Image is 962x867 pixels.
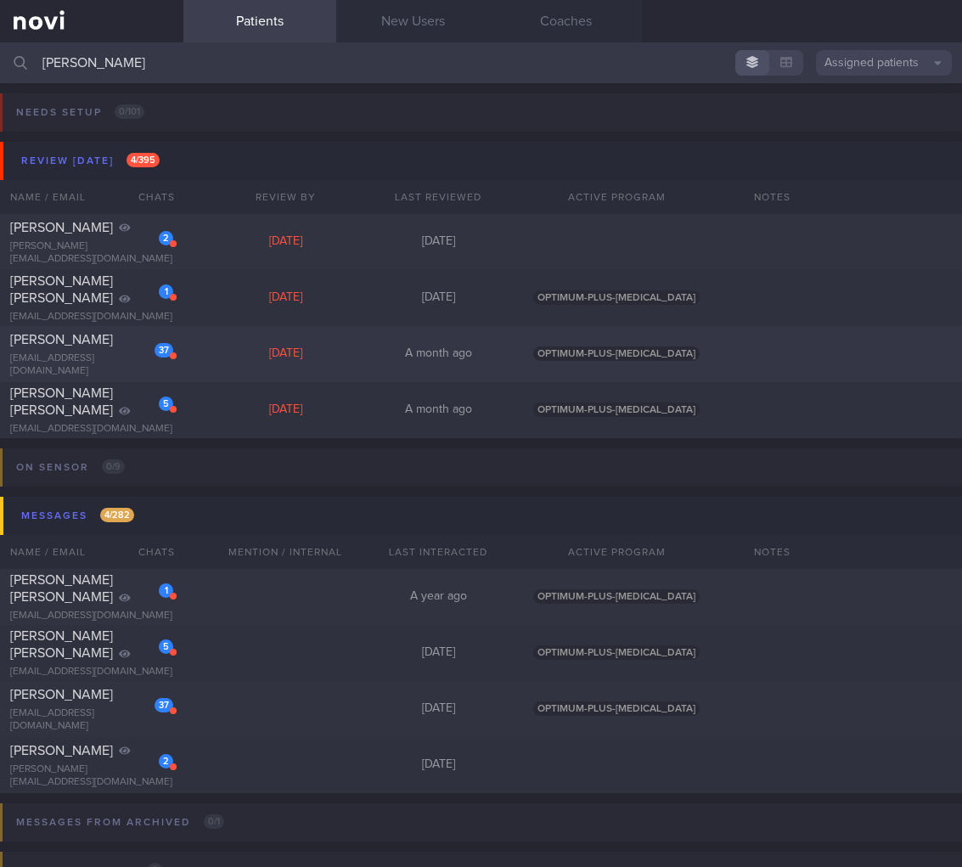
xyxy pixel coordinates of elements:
button: Assigned patients [816,50,952,76]
div: Notes [744,180,962,214]
span: [PERSON_NAME] [10,688,113,701]
div: Review [DATE] [17,149,164,172]
div: Needs setup [12,101,149,124]
div: [DATE] [362,701,515,717]
div: [DATE] [362,234,515,250]
div: Messages [17,504,138,527]
div: [EMAIL_ADDRESS][DOMAIN_NAME] [10,352,173,378]
div: 2 [159,754,173,768]
div: 5 [159,639,173,654]
div: 2 [159,231,173,245]
div: [DATE] [362,757,515,773]
div: [DATE] [209,234,362,250]
div: [DATE] [209,346,362,362]
span: [PERSON_NAME] [PERSON_NAME] [10,573,113,604]
span: [PERSON_NAME] [PERSON_NAME] [10,629,113,660]
div: [EMAIL_ADDRESS][DOMAIN_NAME] [10,610,173,622]
div: 37 [155,698,173,712]
span: OPTIMUM-PLUS-[MEDICAL_DATA] [533,403,700,417]
span: [PERSON_NAME] [PERSON_NAME] [10,274,113,305]
div: 5 [159,397,173,411]
div: Mention / Internal [209,535,362,569]
div: Last Interacted [362,535,515,569]
div: [DATE] [209,290,362,306]
div: [EMAIL_ADDRESS][DOMAIN_NAME] [10,707,173,733]
span: [PERSON_NAME] [PERSON_NAME] [10,386,113,417]
div: Last Reviewed [362,180,515,214]
div: [DATE] [362,290,515,306]
div: A year ago [362,589,515,605]
span: OPTIMUM-PLUS-[MEDICAL_DATA] [533,589,700,604]
div: Chats [115,180,183,214]
div: Active Program [515,535,718,569]
div: Chats [115,535,183,569]
div: Messages from Archived [12,811,228,834]
span: OPTIMUM-PLUS-[MEDICAL_DATA] [533,701,700,716]
div: A month ago [362,346,515,362]
div: 1 [159,284,173,299]
div: [DATE] [362,645,515,661]
div: [DATE] [209,403,362,418]
div: [PERSON_NAME][EMAIL_ADDRESS][DOMAIN_NAME] [10,240,173,266]
div: [EMAIL_ADDRESS][DOMAIN_NAME] [10,423,173,436]
span: [PERSON_NAME] [10,221,113,234]
span: 0 / 1 [204,814,224,829]
div: Review By [209,180,362,214]
div: 37 [155,343,173,357]
div: A month ago [362,403,515,418]
span: OPTIMUM-PLUS-[MEDICAL_DATA] [533,645,700,660]
span: 0 / 9 [102,459,125,474]
span: [PERSON_NAME] [10,333,113,346]
span: [PERSON_NAME] [10,744,113,757]
span: OPTIMUM-PLUS-[MEDICAL_DATA] [533,290,700,305]
div: Active Program [515,180,718,214]
div: On sensor [12,456,129,479]
span: OPTIMUM-PLUS-[MEDICAL_DATA] [533,346,700,361]
div: Notes [744,535,962,569]
span: 0 / 101 [115,104,144,119]
div: 1 [159,583,173,598]
span: 4 / 395 [127,153,160,167]
div: [EMAIL_ADDRESS][DOMAIN_NAME] [10,311,173,324]
span: 4 / 282 [100,508,134,522]
div: [PERSON_NAME][EMAIL_ADDRESS][DOMAIN_NAME] [10,763,173,789]
div: [EMAIL_ADDRESS][DOMAIN_NAME] [10,666,173,678]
